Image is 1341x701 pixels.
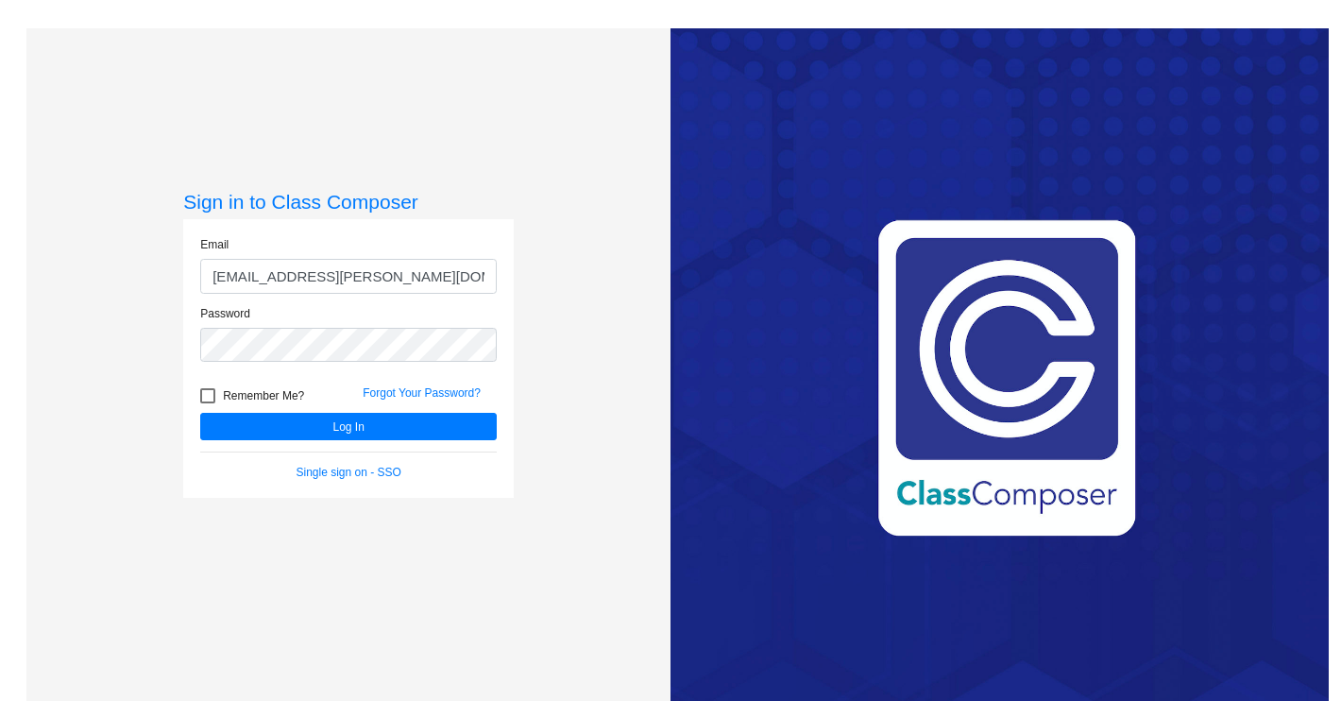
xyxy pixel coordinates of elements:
span: Remember Me? [223,385,304,407]
label: Password [200,305,250,322]
button: Log In [200,413,497,440]
a: Single sign on - SSO [297,466,401,479]
a: Forgot Your Password? [363,386,481,400]
h3: Sign in to Class Composer [183,190,514,214]
label: Email [200,236,229,253]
